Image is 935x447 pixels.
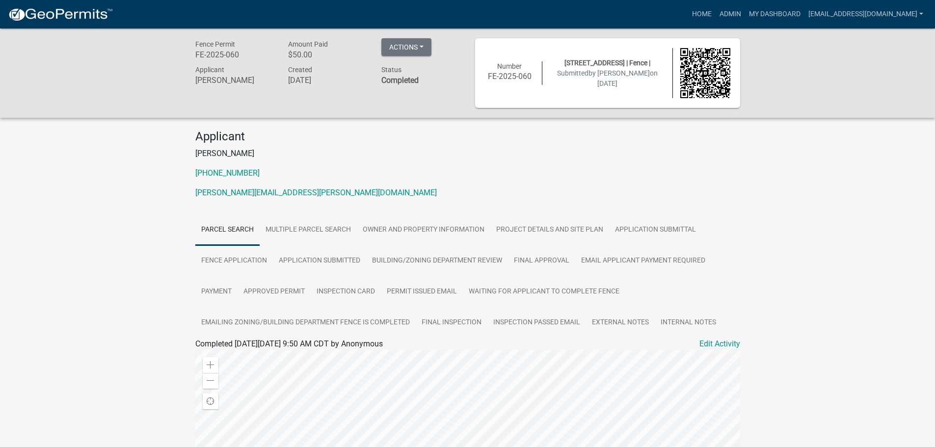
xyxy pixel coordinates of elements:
[311,276,381,308] a: Inspection Card
[195,168,260,178] a: [PHONE_NUMBER]
[463,276,625,308] a: Waiting for Applicant to Complete Fence
[195,307,416,339] a: Emailing Zoning/Building Department Fence is Completed
[195,276,238,308] a: Payment
[557,69,658,87] span: Submitted on [DATE]
[745,5,804,24] a: My Dashboard
[195,40,235,48] span: Fence Permit
[260,214,357,246] a: Multiple Parcel Search
[203,373,218,389] div: Zoom out
[195,214,260,246] a: Parcel search
[680,48,730,98] img: QR code
[195,188,437,197] a: [PERSON_NAME][EMAIL_ADDRESS][PERSON_NAME][DOMAIN_NAME]
[688,5,716,24] a: Home
[288,76,367,85] h6: [DATE]
[381,76,419,85] strong: Completed
[575,245,711,277] a: Email Applicant Payment Required
[564,59,650,67] span: [STREET_ADDRESS] | Fence |
[586,307,655,339] a: External Notes
[195,76,274,85] h6: [PERSON_NAME]
[381,38,431,56] button: Actions
[203,394,218,409] div: Find my location
[203,357,218,373] div: Zoom in
[381,276,463,308] a: Permit Issued Email
[195,339,383,348] span: Completed [DATE][DATE] 9:50 AM CDT by Anonymous
[273,245,366,277] a: Application Submitted
[381,66,401,74] span: Status
[288,50,367,59] h6: $50.00
[655,307,722,339] a: Internal Notes
[485,72,535,81] h6: FE-2025-060
[195,130,740,144] h4: Applicant
[366,245,508,277] a: Building/Zoning Department Review
[699,338,740,350] a: Edit Activity
[588,69,650,77] span: by [PERSON_NAME]
[609,214,702,246] a: Application Submittal
[195,50,274,59] h6: FE-2025-060
[716,5,745,24] a: Admin
[195,66,224,74] span: Applicant
[497,62,522,70] span: Number
[195,148,740,159] p: [PERSON_NAME]
[357,214,490,246] a: Owner and Property Information
[487,307,586,339] a: Inspection Passed Email
[804,5,927,24] a: [EMAIL_ADDRESS][DOMAIN_NAME]
[508,245,575,277] a: Final Approval
[195,245,273,277] a: Fence Application
[288,40,328,48] span: Amount Paid
[416,307,487,339] a: Final Inspection
[490,214,609,246] a: Project Details and Site Plan
[238,276,311,308] a: Approved Permit
[288,66,312,74] span: Created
